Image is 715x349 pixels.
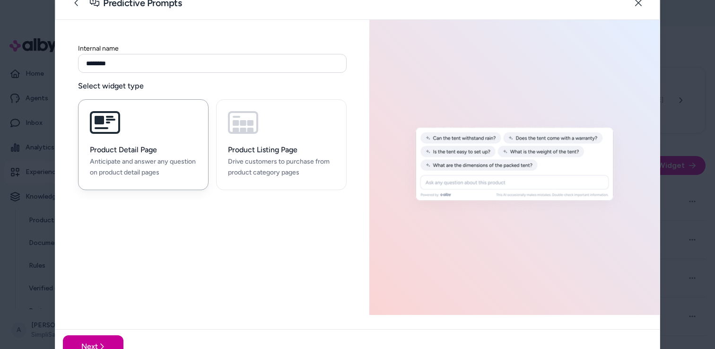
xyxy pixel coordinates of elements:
[90,145,197,155] h3: Product Detail Page
[216,99,347,190] button: Product Listing PageDrive customers to purchase from product category pages
[78,99,209,190] button: Product Detail PageAnticipate and answer any question on product detail pages
[78,80,347,92] label: Select widget type
[228,145,335,155] h3: Product Listing Page
[90,157,197,178] p: Anticipate and answer any question on product detail pages
[78,44,119,52] label: Internal name
[228,157,335,178] p: Drive customers to purchase from product category pages
[375,118,654,217] img: Automatically generate a unique FAQ for products or categories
